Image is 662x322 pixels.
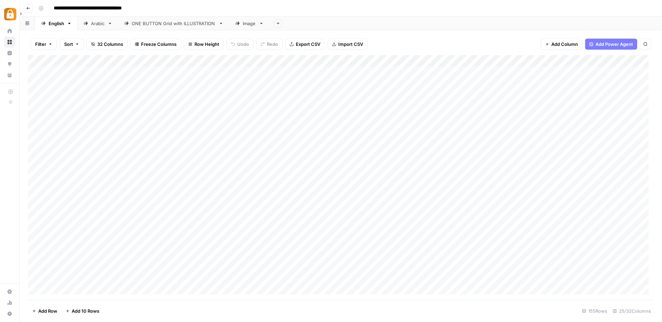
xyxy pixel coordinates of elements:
button: Export CSV [285,39,325,50]
span: Row Height [194,41,219,48]
button: Workspace: Adzz [4,6,15,23]
a: Usage [4,297,15,308]
a: Opportunities [4,59,15,70]
a: Insights [4,48,15,59]
a: English [35,17,78,30]
span: Add Column [551,41,578,48]
button: Add Column [541,39,582,50]
div: Image [243,20,256,27]
button: Import CSV [328,39,368,50]
span: Freeze Columns [141,41,177,48]
div: English [49,20,64,27]
img: Adzz Logo [4,8,17,20]
button: Row Height [184,39,224,50]
a: Arabic [78,17,118,30]
button: Redo [256,39,282,50]
a: Home [4,26,15,37]
span: Add 10 Rows [72,308,99,314]
span: Filter [35,41,46,48]
button: 32 Columns [87,39,128,50]
span: Sort [64,41,73,48]
button: Help + Support [4,308,15,319]
span: Undo [237,41,249,48]
button: Filter [31,39,57,50]
div: Arabic [91,20,105,27]
button: Freeze Columns [130,39,181,50]
span: Export CSV [296,41,320,48]
div: 25/32 Columns [610,305,654,316]
span: 32 Columns [97,41,123,48]
div: 155 Rows [579,305,610,316]
a: Image [229,17,270,30]
a: Settings [4,286,15,297]
a: Your Data [4,70,15,81]
span: Add Power Agent [595,41,633,48]
button: Undo [227,39,253,50]
span: Redo [267,41,278,48]
span: Add Row [38,308,57,314]
button: Add Power Agent [585,39,637,50]
a: ONE BUTTON Grid with ILLUSTRATION [118,17,229,30]
div: ONE BUTTON Grid with ILLUSTRATION [132,20,216,27]
span: Import CSV [338,41,363,48]
button: Add Row [28,305,61,316]
a: Browse [4,37,15,48]
button: Sort [60,39,84,50]
button: Add 10 Rows [61,305,103,316]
